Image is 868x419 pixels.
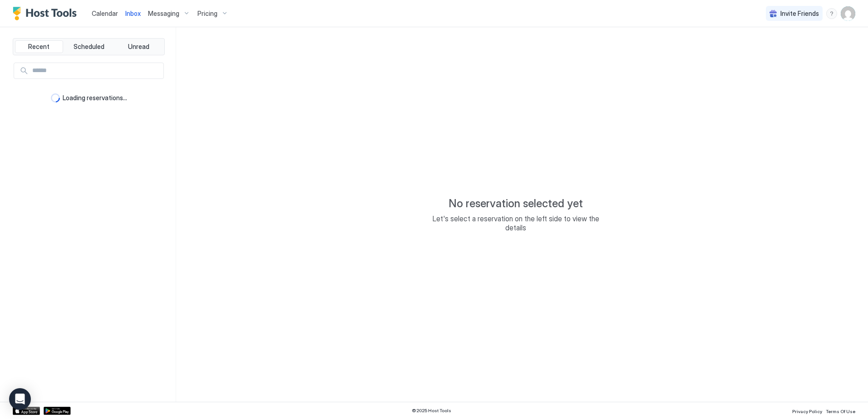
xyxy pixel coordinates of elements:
[13,407,40,415] a: App Store
[29,63,163,78] input: Input Field
[92,10,118,17] span: Calendar
[114,40,163,53] button: Unread
[412,408,451,414] span: © 2025 Host Tools
[449,197,583,210] span: No reservation selected yet
[51,93,60,102] div: loading
[780,10,819,18] span: Invite Friends
[28,43,49,51] span: Recent
[128,43,149,51] span: Unread
[15,40,63,53] button: Recent
[197,10,217,18] span: Pricing
[74,43,104,51] span: Scheduled
[125,9,141,18] a: Inbox
[826,8,837,19] div: menu
[125,10,141,17] span: Inbox
[63,94,127,102] span: Loading reservations...
[148,10,179,18] span: Messaging
[9,388,31,410] div: Open Intercom Messenger
[65,40,113,53] button: Scheduled
[826,409,855,414] span: Terms Of Use
[13,38,165,55] div: tab-group
[826,406,855,415] a: Terms Of Use
[13,7,81,20] a: Host Tools Logo
[841,6,855,21] div: User profile
[92,9,118,18] a: Calendar
[792,406,822,415] a: Privacy Policy
[425,214,607,232] span: Let's select a reservation on the left side to view the details
[44,407,71,415] a: Google Play Store
[792,409,822,414] span: Privacy Policy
